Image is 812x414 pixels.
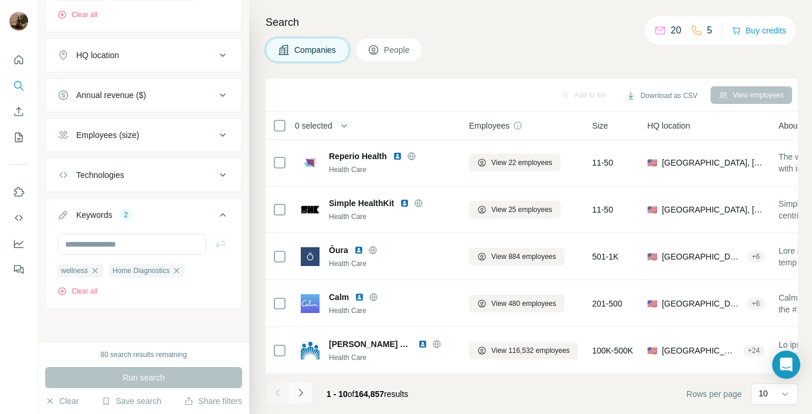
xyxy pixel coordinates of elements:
span: 🇺🇸 [647,157,657,169]
span: 201-500 [592,298,622,309]
div: + 6 [747,298,765,309]
button: Employees (size) [46,121,242,149]
button: Save search [101,395,161,407]
button: View 480 employees [469,295,565,312]
img: LinkedIn logo [418,339,427,349]
span: View 25 employees [491,204,552,215]
span: Employees [469,120,509,132]
span: 🇺🇸 [647,298,657,309]
img: Logo of Ōura [301,247,320,266]
div: Open Intercom Messenger [772,351,800,379]
img: Logo of Calm [301,294,320,313]
button: Dashboard [9,233,28,254]
span: [PERSON_NAME] Permanente [329,338,412,350]
h4: Search [266,14,798,31]
span: Companies [294,44,337,56]
span: HQ location [647,120,690,132]
div: Employees (size) [76,129,139,141]
button: Download as CSV [618,87,705,105]
span: People [384,44,411,56]
span: View 116,532 employees [491,345,570,356]
span: 🇺🇸 [647,345,657,356]
div: Health Care [329,164,456,175]
span: 11-50 [592,157,613,169]
span: wellness [61,265,88,276]
div: Health Care [329,258,456,269]
button: My lists [9,127,28,148]
div: 2 [119,210,132,220]
span: 11-50 [592,204,613,216]
button: Keywords2 [46,201,242,234]
span: Home Diagnostics [113,265,169,276]
button: Share filters [184,395,242,407]
button: Navigate to next page [289,381,312,405]
button: Clear all [57,286,97,297]
span: Ōura [329,244,348,256]
div: + 6 [747,251,765,262]
div: Keywords [76,209,112,221]
span: 100K-500K [592,345,633,356]
span: About [779,120,800,132]
span: View 480 employees [491,298,556,309]
img: Logo of Reperio Health [301,153,320,172]
span: 501-1K [592,251,619,262]
span: 1 - 10 [327,389,348,399]
span: View 22 employees [491,157,552,168]
button: Clear [45,395,79,407]
button: View 22 employees [469,154,560,171]
span: [GEOGRAPHIC_DATA], [US_STATE] [662,157,765,169]
p: 5 [707,23,712,38]
span: Calm [329,291,349,303]
img: LinkedIn logo [355,292,364,302]
span: 164,857 [355,389,385,399]
button: Buy credits [732,22,786,39]
div: Health Care [329,211,456,222]
span: Simple HealthKit [329,197,394,209]
span: 🇺🇸 [647,251,657,262]
button: View 884 employees [469,248,565,265]
span: View 884 employees [491,251,556,262]
button: View 25 employees [469,201,560,218]
button: Use Surfe on LinkedIn [9,181,28,203]
button: Clear all [57,9,97,20]
img: Avatar [9,12,28,31]
div: + 24 [743,345,765,356]
button: Enrich CSV [9,101,28,122]
p: 20 [671,23,681,38]
div: Annual revenue ($) [76,89,146,101]
img: LinkedIn logo [400,198,409,208]
div: Health Care [329,305,456,316]
img: LinkedIn logo [354,245,363,255]
div: Health Care [329,352,456,363]
button: Quick start [9,49,28,70]
button: Use Surfe API [9,207,28,228]
img: LinkedIn logo [393,152,402,161]
button: HQ location [46,41,242,69]
button: View 116,532 employees [469,342,578,359]
button: Technologies [46,161,242,189]
button: Feedback [9,259,28,280]
span: [GEOGRAPHIC_DATA], [US_STATE] [662,298,742,309]
span: [GEOGRAPHIC_DATA], [US_STATE] [662,204,765,216]
div: HQ location [76,49,119,61]
span: of [348,389,355,399]
span: [GEOGRAPHIC_DATA] [662,345,739,356]
span: results [327,389,408,399]
button: Search [9,75,28,96]
span: Reperio Health [329,150,387,162]
span: [GEOGRAPHIC_DATA] [662,251,742,262]
span: Size [592,120,608,132]
span: 0 selected [295,120,332,132]
button: Annual revenue ($) [46,81,242,109]
span: 🇺🇸 [647,204,657,216]
img: Logo of Simple HealthKit [301,200,320,219]
span: Rows per page [687,388,742,400]
p: 10 [759,388,768,399]
div: 80 search results remaining [100,349,186,360]
img: Logo of Kaiser Permanente [301,341,320,360]
div: Technologies [76,169,124,181]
